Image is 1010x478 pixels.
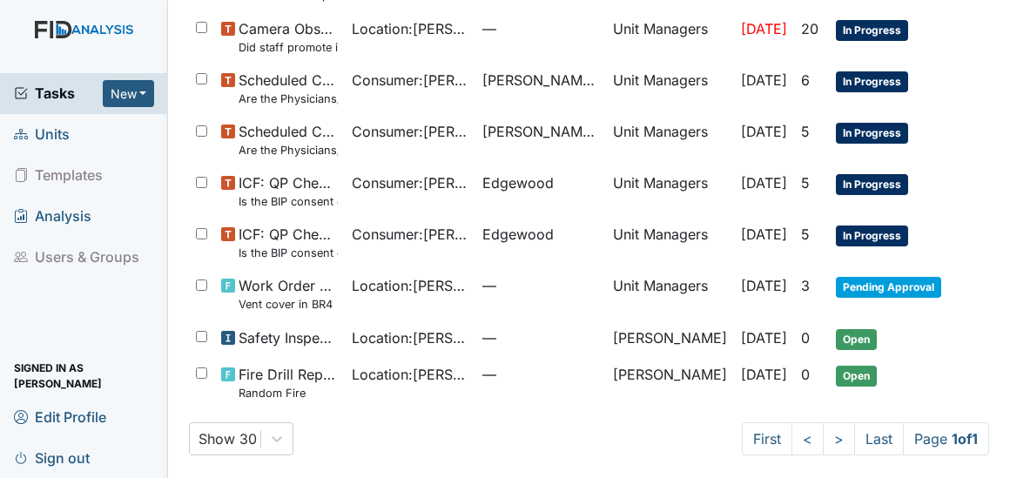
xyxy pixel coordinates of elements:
[854,422,904,455] a: Last
[239,91,338,107] small: Are the Physicians/PRN orders updated every 90 days?
[482,18,599,39] span: —
[239,39,338,56] small: Did staff promote independence in all the following areas? (Hand washing, obtaining medication, o...
[836,20,908,41] span: In Progress
[801,123,810,140] span: 5
[239,18,338,56] span: Camera Observation Did staff promote independence in all the following areas? (Hand washing, obta...
[199,428,257,449] div: Show 30
[741,329,787,347] span: [DATE]
[606,320,734,357] td: [PERSON_NAME]
[239,172,338,210] span: ICF: QP Checklist Is the BIP consent current? (document the date, BIP number in the comment section)
[606,268,734,320] td: Unit Managers
[482,275,599,296] span: —
[14,403,106,430] span: Edit Profile
[741,366,787,383] span: [DATE]
[606,357,734,408] td: [PERSON_NAME]
[239,275,338,313] span: Work Order Routine Vent cover in BR4
[352,224,468,245] span: Consumer : [PERSON_NAME]
[14,444,90,471] span: Sign out
[606,114,734,165] td: Unit Managers
[801,329,810,347] span: 0
[239,245,338,261] small: Is the BIP consent current? (document the date, BIP number in the comment section)
[823,422,855,455] a: >
[801,20,818,37] span: 20
[606,217,734,268] td: Unit Managers
[103,80,155,107] button: New
[606,165,734,217] td: Unit Managers
[14,203,91,230] span: Analysis
[741,123,787,140] span: [DATE]
[836,71,908,92] span: In Progress
[239,296,338,313] small: Vent cover in BR4
[239,364,338,401] span: Fire Drill Report Random Fire
[482,364,599,385] span: —
[741,226,787,243] span: [DATE]
[741,277,787,294] span: [DATE]
[742,422,792,455] a: First
[14,362,154,389] span: Signed in as [PERSON_NAME]
[352,172,468,193] span: Consumer : [PERSON_NAME]
[801,226,810,243] span: 5
[482,70,599,91] span: [PERSON_NAME].
[482,327,599,348] span: —
[352,327,468,348] span: Location : [PERSON_NAME].
[482,172,554,193] span: Edgewood
[801,277,810,294] span: 3
[239,385,338,401] small: Random Fire
[239,327,338,348] span: Safety Inspection
[239,193,338,210] small: Is the BIP consent current? (document the date, BIP number in the comment section)
[741,71,787,89] span: [DATE]
[791,422,824,455] a: <
[952,430,978,448] strong: 1 of 1
[482,121,599,142] span: [PERSON_NAME].
[836,174,908,195] span: In Progress
[352,121,468,142] span: Consumer : [PERSON_NAME]
[836,226,908,246] span: In Progress
[836,123,908,144] span: In Progress
[903,422,989,455] span: Page
[836,329,877,350] span: Open
[14,83,103,104] a: Tasks
[239,70,338,107] span: Scheduled Consumer Chart Review Are the Physicians/PRN orders updated every 90 days?
[482,224,554,245] span: Edgewood
[606,63,734,114] td: Unit Managers
[239,121,338,158] span: Scheduled Consumer Chart Review Are the Physicians/PRN orders updated every 90 days?
[741,20,787,37] span: [DATE]
[352,364,468,385] span: Location : [PERSON_NAME].
[606,11,734,63] td: Unit Managers
[14,121,70,148] span: Units
[239,224,338,261] span: ICF: QP Checklist Is the BIP consent current? (document the date, BIP number in the comment section)
[352,18,468,39] span: Location : [PERSON_NAME].
[836,277,941,298] span: Pending Approval
[352,70,468,91] span: Consumer : [PERSON_NAME]
[801,174,810,192] span: 5
[239,142,338,158] small: Are the Physicians/PRN orders updated every 90 days?
[742,422,989,455] nav: task-pagination
[352,275,468,296] span: Location : [PERSON_NAME].
[801,366,810,383] span: 0
[801,71,810,89] span: 6
[741,174,787,192] span: [DATE]
[836,366,877,387] span: Open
